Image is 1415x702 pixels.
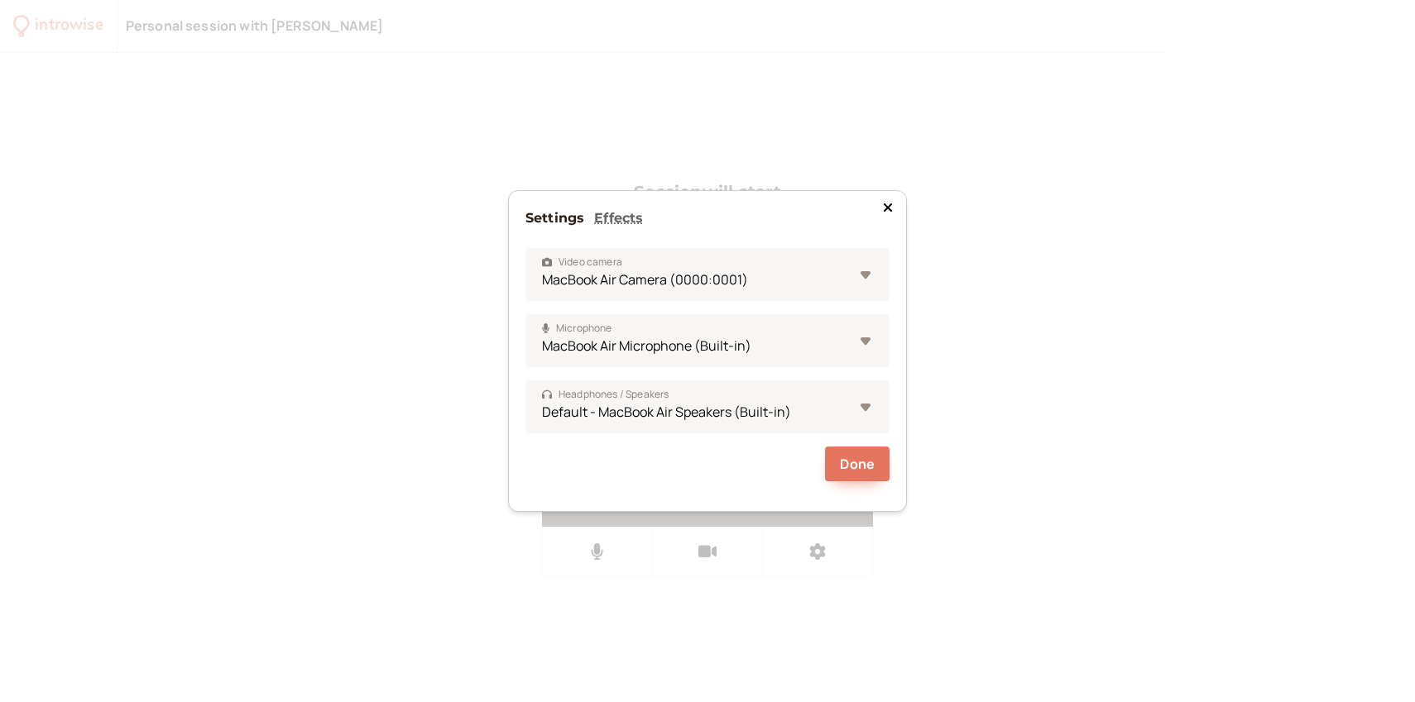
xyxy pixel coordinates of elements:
select: Microphone [525,314,890,367]
button: Settings [525,208,584,229]
button: Done [825,447,890,481]
button: Effects [594,208,643,229]
span: Microphone [542,320,612,337]
span: Headphones / Speakers [542,386,669,403]
select: Video camera [525,248,890,301]
span: Video camera [542,254,622,270]
select: Headphones / Speakers [525,380,890,433]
